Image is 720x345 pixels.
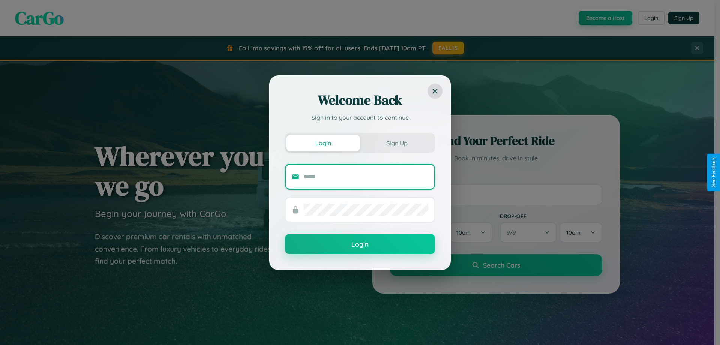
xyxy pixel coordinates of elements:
[285,234,435,254] button: Login
[285,91,435,109] h2: Welcome Back
[285,113,435,122] p: Sign in to your account to continue
[286,135,360,151] button: Login
[711,157,716,188] div: Give Feedback
[360,135,433,151] button: Sign Up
